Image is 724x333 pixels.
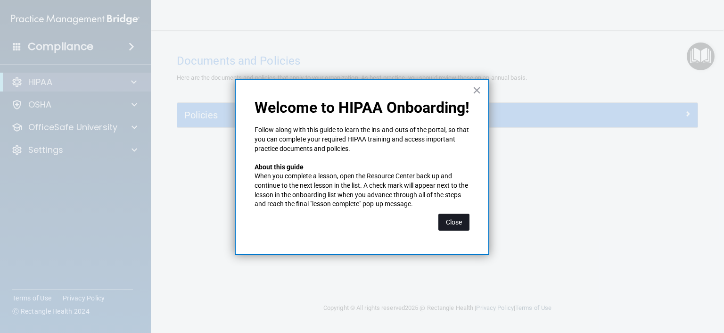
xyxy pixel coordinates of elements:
strong: About this guide [255,163,304,171]
p: Follow along with this guide to learn the ins-and-outs of the portal, so that you can complete yo... [255,125,469,153]
button: Close [438,214,469,231]
p: When you complete a lesson, open the Resource Center back up and continue to the next lesson in t... [255,172,469,208]
button: Close [472,83,481,98]
p: Welcome to HIPAA Onboarding! [255,99,469,117]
